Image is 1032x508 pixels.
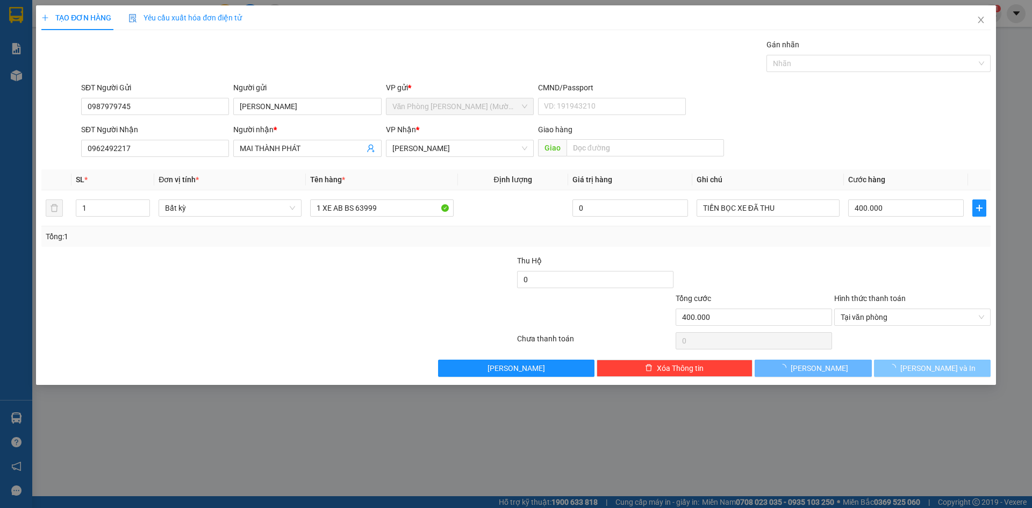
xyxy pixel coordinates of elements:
[90,41,148,49] b: [DOMAIN_NAME]
[13,69,61,120] b: [PERSON_NAME]
[488,362,545,374] span: [PERSON_NAME]
[841,309,984,325] span: Tại văn phòng
[779,364,791,371] span: loading
[874,360,991,377] button: [PERSON_NAME] và In
[538,139,567,156] span: Giao
[766,40,799,49] label: Gán nhãn
[233,82,381,94] div: Người gửi
[755,360,871,377] button: [PERSON_NAME]
[117,13,142,39] img: logo.jpg
[46,199,63,217] button: delete
[41,14,49,22] span: plus
[310,199,453,217] input: VD: Bàn, Ghế
[233,124,381,135] div: Người nhận
[791,362,848,374] span: [PERSON_NAME]
[517,256,542,265] span: Thu Hộ
[900,362,976,374] span: [PERSON_NAME] và In
[676,294,711,303] span: Tổng cước
[888,364,900,371] span: loading
[538,82,686,94] div: CMND/Passport
[834,294,906,303] label: Hình thức thanh toán
[90,51,148,65] li: (c) 2017
[81,124,229,135] div: SĐT Người Nhận
[597,360,753,377] button: deleteXóa Thông tin
[572,199,688,217] input: 0
[159,175,199,184] span: Đơn vị tính
[977,16,985,24] span: close
[438,360,594,377] button: [PERSON_NAME]
[386,125,416,134] span: VP Nhận
[972,199,986,217] button: plus
[973,204,986,212] span: plus
[572,175,612,184] span: Giá trị hàng
[645,364,653,373] span: delete
[657,362,704,374] span: Xóa Thông tin
[392,98,527,115] span: Văn Phòng Trần Phú (Mường Thanh)
[697,199,840,217] input: Ghi Chú
[128,13,242,22] span: Yêu cầu xuất hóa đơn điện tử
[310,175,345,184] span: Tên hàng
[13,13,67,67] img: logo.jpg
[76,175,84,184] span: SL
[538,125,572,134] span: Giao hàng
[41,13,111,22] span: TẠO ĐƠN HÀNG
[81,82,229,94] div: SĐT Người Gửi
[165,200,295,216] span: Bất kỳ
[392,140,527,156] span: Phạm Ngũ Lão
[848,175,885,184] span: Cước hàng
[567,139,724,156] input: Dọc đường
[494,175,532,184] span: Định lượng
[367,144,375,153] span: user-add
[128,14,137,23] img: icon
[516,333,675,352] div: Chưa thanh toán
[966,5,996,35] button: Close
[69,16,103,85] b: BIÊN NHẬN GỬI HÀNG
[386,82,534,94] div: VP gửi
[692,169,844,190] th: Ghi chú
[46,231,398,242] div: Tổng: 1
